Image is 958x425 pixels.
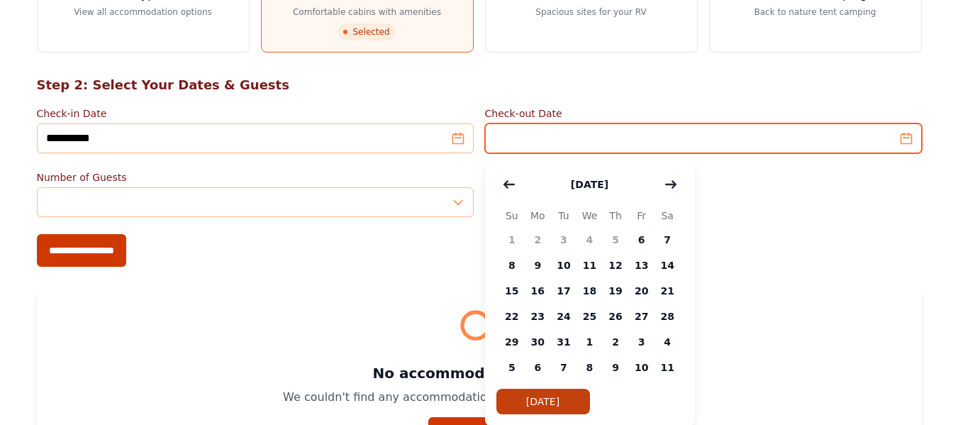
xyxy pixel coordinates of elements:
span: 9 [603,355,629,380]
span: 14 [655,253,681,278]
span: 11 [577,253,603,278]
span: We [577,207,603,224]
span: 28 [655,304,681,329]
span: 17 [551,278,577,304]
span: 15 [499,278,525,304]
span: Tu [551,207,577,224]
span: 29 [499,329,525,355]
span: 1 [499,227,525,253]
span: 7 [655,227,681,253]
span: 6 [525,355,551,380]
span: 1 [577,329,603,355]
span: 10 [551,253,577,278]
span: Selected [338,23,395,40]
span: Sa [655,207,681,224]
span: 9 [525,253,551,278]
span: 26 [603,304,629,329]
p: View all accommodation options [74,6,212,18]
span: 6 [628,227,655,253]
span: 4 [655,329,681,355]
p: Comfortable cabins with amenities [293,6,441,18]
p: Spacious sites for your RV [535,6,646,18]
button: [DATE] [496,389,590,414]
label: Number of Guests [37,170,474,184]
span: 20 [628,278,655,304]
span: 12 [603,253,629,278]
span: 10 [628,355,655,380]
span: Mo [525,207,551,224]
span: 7 [551,355,577,380]
span: 24 [551,304,577,329]
span: 22 [499,304,525,329]
span: 11 [655,355,681,380]
span: Th [603,207,629,224]
span: Su [499,207,525,224]
span: 5 [603,227,629,253]
span: 8 [499,253,525,278]
span: 23 [525,304,551,329]
p: We couldn't find any accommodations matching your search criteria. [54,389,905,406]
label: Check-in Date [37,106,474,121]
span: 5 [499,355,525,380]
span: 4 [577,227,603,253]
span: 2 [525,227,551,253]
span: 8 [577,355,603,380]
label: Check-out Date [485,106,922,121]
span: 13 [628,253,655,278]
span: 25 [577,304,603,329]
h3: No accommodations found [54,363,905,383]
p: Back to nature tent camping [754,6,876,18]
span: 18 [577,278,603,304]
span: 27 [628,304,655,329]
span: 21 [655,278,681,304]
span: 3 [628,329,655,355]
span: 19 [603,278,629,304]
span: 3 [551,227,577,253]
span: 16 [525,278,551,304]
span: Fr [628,207,655,224]
h2: Step 2: Select Your Dates & Guests [37,75,922,95]
button: [DATE] [557,170,623,199]
span: 2 [603,329,629,355]
span: 31 [551,329,577,355]
span: 30 [525,329,551,355]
